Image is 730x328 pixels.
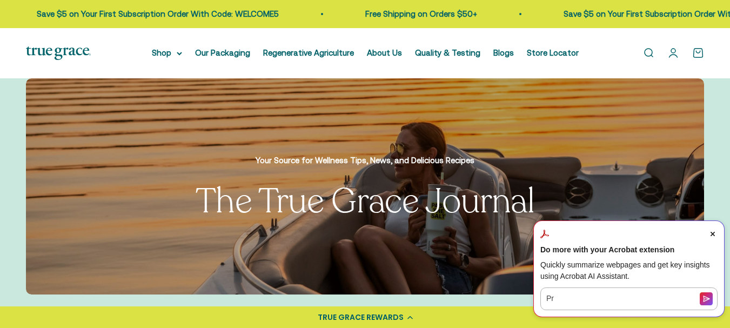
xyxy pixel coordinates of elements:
[318,312,404,323] div: TRUE GRACE REWARDS
[527,48,579,57] a: Store Locator
[367,48,402,57] a: About Us
[195,48,250,57] a: Our Packaging
[415,48,480,57] a: Quality & Testing
[364,9,476,18] a: Free Shipping on Orders $50+
[493,48,514,57] a: Blogs
[152,46,182,59] summary: Shop
[196,154,534,167] p: Your Source for Wellness Tips, News, and Delicious Recipes
[36,8,278,21] p: Save $5 on Your First Subscription Order With Code: WELCOME5
[263,48,354,57] a: Regenerative Agriculture
[196,178,534,225] split-lines: The True Grace Journal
